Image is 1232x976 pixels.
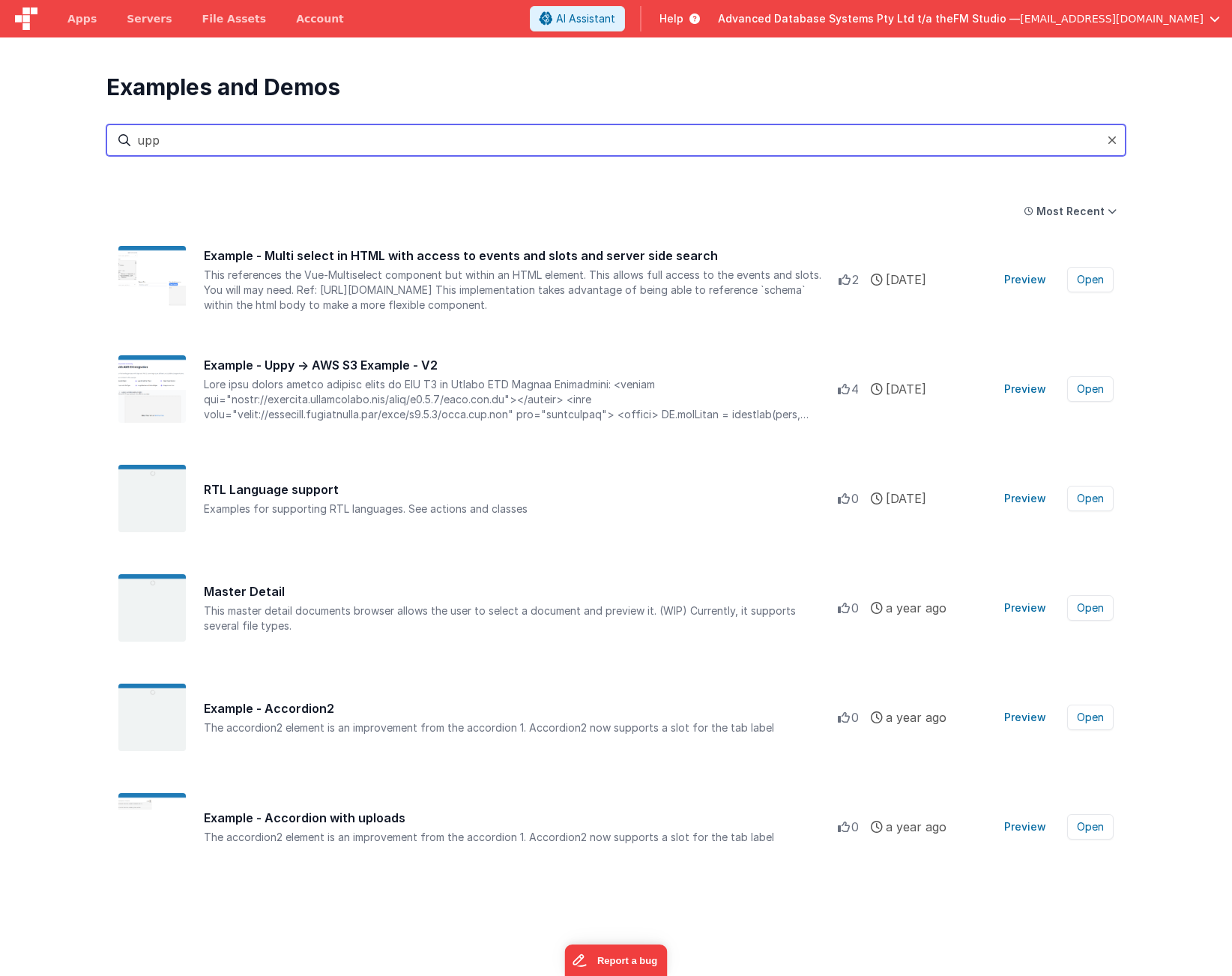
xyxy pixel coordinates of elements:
[886,599,946,617] span: a year ago
[1020,11,1204,26] span: [EMAIL_ADDRESS][DOMAIN_NAME]
[67,11,97,26] span: Apps
[204,830,838,845] div: The accordion2 element is an improvement from the accordion 1. Accordion2 now supports a slot for...
[1067,814,1114,840] button: Open
[851,818,859,836] span: 0
[204,603,838,633] div: This master detail documents browser allows the user to select a document and preview it. (WIP) C...
[852,271,859,289] span: 2
[886,489,926,507] span: [DATE]
[204,481,838,498] div: RTL Language support
[556,11,615,26] span: AI Assistant
[1015,198,1126,225] button: Most Recent
[1067,376,1114,402] button: Open
[995,377,1055,401] button: Preview
[204,356,838,374] div: Example - Uppy → AWS S3 Example - V2
[851,380,859,398] span: 4
[106,73,1126,100] div: Examples and Demos
[106,124,1126,156] input: Search examples and demos
[995,815,1055,839] button: Preview
[851,708,859,726] span: 0
[886,708,946,726] span: a year ago
[202,11,267,26] span: File Assets
[204,582,838,600] div: Master Detail
[995,596,1055,620] button: Preview
[1036,204,1105,219] div: Most Recent
[204,699,838,717] div: Example - Accordion2
[1067,486,1114,511] button: Open
[886,818,946,836] span: a year ago
[718,11,1020,26] span: Advanced Database Systems Pty Ltd t/a theFM Studio —
[851,489,859,507] span: 0
[204,268,839,313] div: This references the Vue-Multiselect component but within an HTML element. This allows full access...
[886,380,926,398] span: [DATE]
[995,487,1055,510] button: Preview
[1067,705,1114,730] button: Open
[204,377,838,422] div: Lore ipsu dolors ametco adipisc elits do EIU T3 in Utlabo ETD Magnaa Enimadmini: <veniam qui="nos...
[530,6,625,31] button: AI Assistant
[659,11,683,26] span: Help
[565,945,668,976] iframe: Marker.io feedback button
[204,809,838,827] div: Example - Accordion with uploads
[127,11,172,26] span: Servers
[718,11,1220,26] button: Advanced Database Systems Pty Ltd t/a theFM Studio — [EMAIL_ADDRESS][DOMAIN_NAME]
[1067,267,1114,292] button: Open
[886,271,926,289] span: [DATE]
[995,705,1055,729] button: Preview
[204,501,838,516] div: Examples for supporting RTL languages. See actions and classes
[851,599,859,617] span: 0
[995,268,1055,292] button: Preview
[1067,595,1114,621] button: Open
[204,720,838,735] div: The accordion2 element is an improvement from the accordion 1. Accordion2 now supports a slot for...
[204,247,839,265] div: Example - Multi select in HTML with access to events and slots and server side search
